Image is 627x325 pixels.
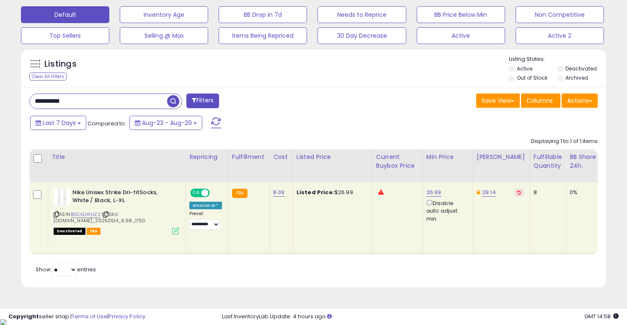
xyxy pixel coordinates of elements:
div: Disable auto adjust min [426,198,467,223]
div: Last InventoryLab Update: 4 hours ago. [222,313,619,321]
div: Fulfillable Quantity [534,153,562,170]
a: 29.14 [482,188,496,197]
div: Fulfillment [232,153,266,161]
span: All listings that are unavailable for purchase on Amazon for any reason other than out-of-stock [54,228,85,235]
div: Repricing [189,153,225,161]
div: seller snap | | [8,313,145,321]
span: Aug-23 - Aug-29 [142,119,192,127]
div: Clear All Filters [29,73,67,81]
button: 30 Day Decrease [317,27,406,44]
button: Inventory Age [120,6,208,23]
button: Columns [521,94,560,108]
button: Last 7 Days [30,116,86,130]
button: BB Drop in 7d [219,6,307,23]
button: Actions [562,94,598,108]
p: Listing States: [509,55,606,63]
a: Terms of Use [72,312,107,320]
span: ON [191,190,201,197]
div: BB Share 24h. [570,153,600,170]
small: FBA [232,189,248,198]
div: Listed Price [297,153,369,161]
label: Archived [565,74,588,81]
div: Min Price [426,153,470,161]
div: 8 [534,189,560,196]
span: Show: entries [36,265,96,273]
a: 26.99 [426,188,441,197]
button: BB Price Below Min [417,6,505,23]
div: 0% [570,189,597,196]
button: Active 2 [516,27,604,44]
button: Aug-23 - Aug-29 [129,116,202,130]
div: Cost [273,153,289,161]
button: Non Competitive [516,6,604,23]
span: FBA [87,228,101,235]
div: Current Buybox Price [376,153,419,170]
div: Title [52,153,182,161]
button: Needs to Reprice [317,6,406,23]
h5: Listings [44,58,77,70]
button: Filters [186,94,219,108]
div: [PERSON_NAME] [477,153,526,161]
button: Default [21,6,109,23]
a: B0CKLHFHZ2 [71,211,101,218]
strong: Copyright [8,312,39,320]
div: Displaying 1 to 1 of 1 items [531,138,598,146]
label: Out of Stock [517,74,547,81]
button: Items Being Repriced [219,27,307,44]
b: Listed Price: [297,188,335,196]
label: Active [517,65,532,72]
span: 2025-09-6 14:58 GMT [584,312,619,320]
span: OFF [209,190,222,197]
a: 8.09 [273,188,285,197]
button: Top Sellers [21,27,109,44]
span: Columns [526,96,553,105]
label: Deactivated [565,65,597,72]
span: Last 7 Days [43,119,76,127]
b: Nike Unisex Strike Dri-fitSocks, White / Black, L-XL [72,189,174,206]
button: Active [417,27,505,44]
button: Save View [476,94,520,108]
button: Selling @ Max [120,27,208,44]
div: Amazon AI * [189,202,222,209]
a: Privacy Policy [108,312,145,320]
div: ASIN: [54,189,179,234]
div: $26.99 [297,189,366,196]
span: | SKU: [DOMAIN_NAME]_20250514_6.98_1750 [54,211,145,224]
img: 314BX5GI2LL._SL40_.jpg [54,189,70,205]
span: Compared to: [88,120,126,127]
div: Preset: [189,211,222,230]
